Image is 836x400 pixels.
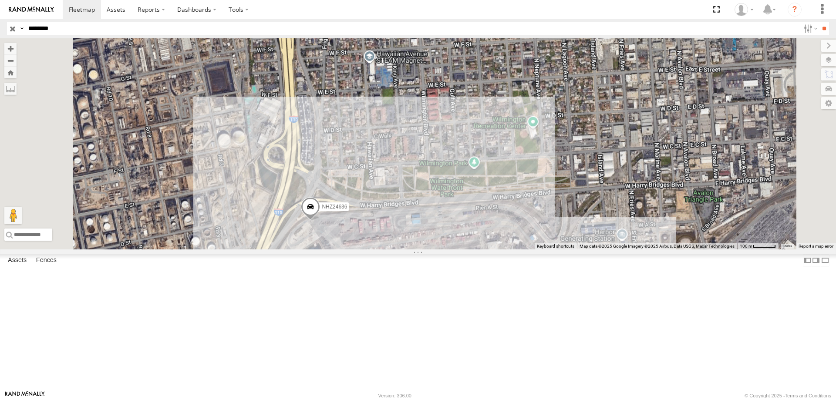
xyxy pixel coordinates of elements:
[5,391,45,400] a: Visit our Website
[821,254,829,267] label: Hide Summary Table
[788,3,802,17] i: ?
[803,254,812,267] label: Dock Summary Table to the Left
[4,83,17,95] label: Measure
[740,244,752,249] span: 100 m
[537,243,574,249] button: Keyboard shortcuts
[800,22,819,35] label: Search Filter Options
[785,393,831,398] a: Terms and Conditions
[4,207,22,224] button: Drag Pegman onto the map to open Street View
[737,243,779,249] button: Map Scale: 100 m per 50 pixels
[32,254,61,266] label: Fences
[783,245,792,248] a: Terms (opens in new tab)
[9,7,54,13] img: rand-logo.svg
[731,3,757,16] div: Zulema McIntosch
[821,97,836,109] label: Map Settings
[4,67,17,78] button: Zoom Home
[4,43,17,54] button: Zoom in
[4,54,17,67] button: Zoom out
[812,254,820,267] label: Dock Summary Table to the Right
[18,22,25,35] label: Search Query
[378,393,411,398] div: Version: 306.00
[745,393,831,398] div: © Copyright 2025 -
[580,244,735,249] span: Map data ©2025 Google Imagery ©2025 Airbus, Data USGS, Maxar Technologies
[799,244,833,249] a: Report a map error
[3,254,31,266] label: Assets
[322,204,347,210] span: NHZ24636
